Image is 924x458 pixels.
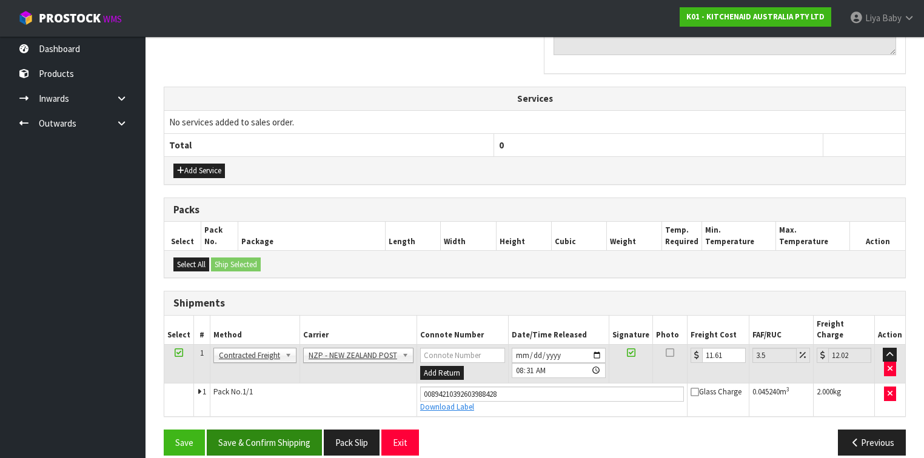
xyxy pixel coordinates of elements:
[243,387,253,397] span: 1/1
[238,222,386,250] th: Package
[702,222,776,250] th: Min. Temperature
[420,366,464,380] button: Add Return
[749,383,813,416] td: m
[496,222,551,250] th: Height
[203,387,206,397] span: 1
[210,316,300,344] th: Method
[211,257,261,272] button: Ship Selected
[173,297,896,309] h3: Shipments
[18,10,33,25] img: cube-alt.png
[662,222,702,250] th: Temp. Required
[813,316,874,344] th: Freight Charge
[882,12,902,24] span: Baby
[164,110,905,133] td: No services added to sales order.
[173,164,225,178] button: Add Service
[752,348,797,363] input: Freight Adjustment
[609,316,653,344] th: Signature
[420,348,505,363] input: Connote Number
[219,348,280,363] span: Contracted Freight
[420,402,474,412] a: Download Label
[103,13,122,25] small: WMS
[173,257,209,272] button: Select All
[441,222,496,250] th: Width
[607,222,662,250] th: Weight
[828,348,871,363] input: Freight Charge
[865,12,880,24] span: Liya
[200,348,204,358] span: 1
[752,387,780,397] span: 0.045240
[164,316,194,344] th: Select
[39,10,101,26] span: ProStock
[164,430,205,456] button: Save
[509,316,609,344] th: Date/Time Released
[207,430,322,456] button: Save & Confirm Shipping
[381,430,419,456] button: Exit
[324,430,380,456] button: Pack Slip
[417,316,508,344] th: Connote Number
[164,87,905,110] th: Services
[201,222,238,250] th: Pack No.
[386,222,441,250] th: Length
[300,316,417,344] th: Carrier
[420,387,684,402] input: Connote Number
[817,387,833,397] span: 2.000
[653,316,688,344] th: Photo
[874,316,905,344] th: Action
[551,222,606,250] th: Cubic
[309,348,397,363] span: NZP - NEW ZEALAND POST
[838,430,906,456] button: Previous
[702,348,745,363] input: Freight Cost
[850,222,905,250] th: Action
[210,383,417,416] td: Pack No.
[499,139,504,151] span: 0
[164,134,494,157] th: Total
[749,316,813,344] th: FAF/RUC
[686,12,825,22] strong: K01 - KITCHENAID AUSTRALIA PTY LTD
[680,7,831,27] a: K01 - KITCHENAID AUSTRALIA PTY LTD
[194,316,210,344] th: #
[164,222,201,250] th: Select
[786,385,789,393] sup: 3
[688,316,749,344] th: Freight Cost
[173,204,896,216] h3: Packs
[813,383,874,416] td: kg
[776,222,850,250] th: Max. Temperature
[691,387,742,397] span: Glass Charge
